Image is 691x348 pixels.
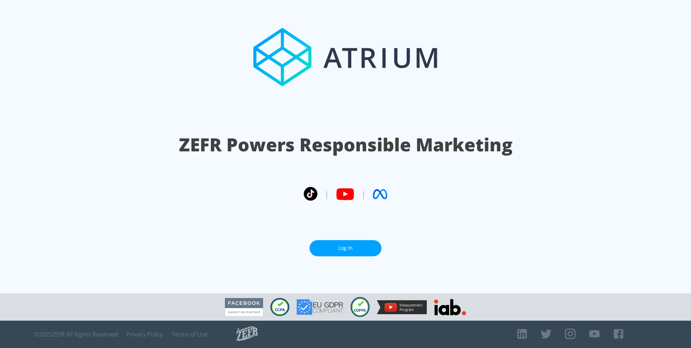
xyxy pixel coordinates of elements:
img: GDPR Compliant [297,299,343,315]
img: YouTube Measurement Program [377,300,427,314]
span: | [325,189,329,200]
img: CCPA Compliant [270,298,289,316]
img: IAB [434,299,466,315]
a: Terms of Use [172,331,208,338]
span: © 2025 ZEFR All Rights Reserved [34,331,118,338]
img: COPPA Compliant [351,297,370,317]
a: Privacy Policy [126,331,163,338]
img: Facebook Marketing Partner [225,298,263,316]
a: Log In [310,240,381,256]
span: | [361,189,366,200]
h1: ZEFR Powers Responsible Marketing [179,132,512,157]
